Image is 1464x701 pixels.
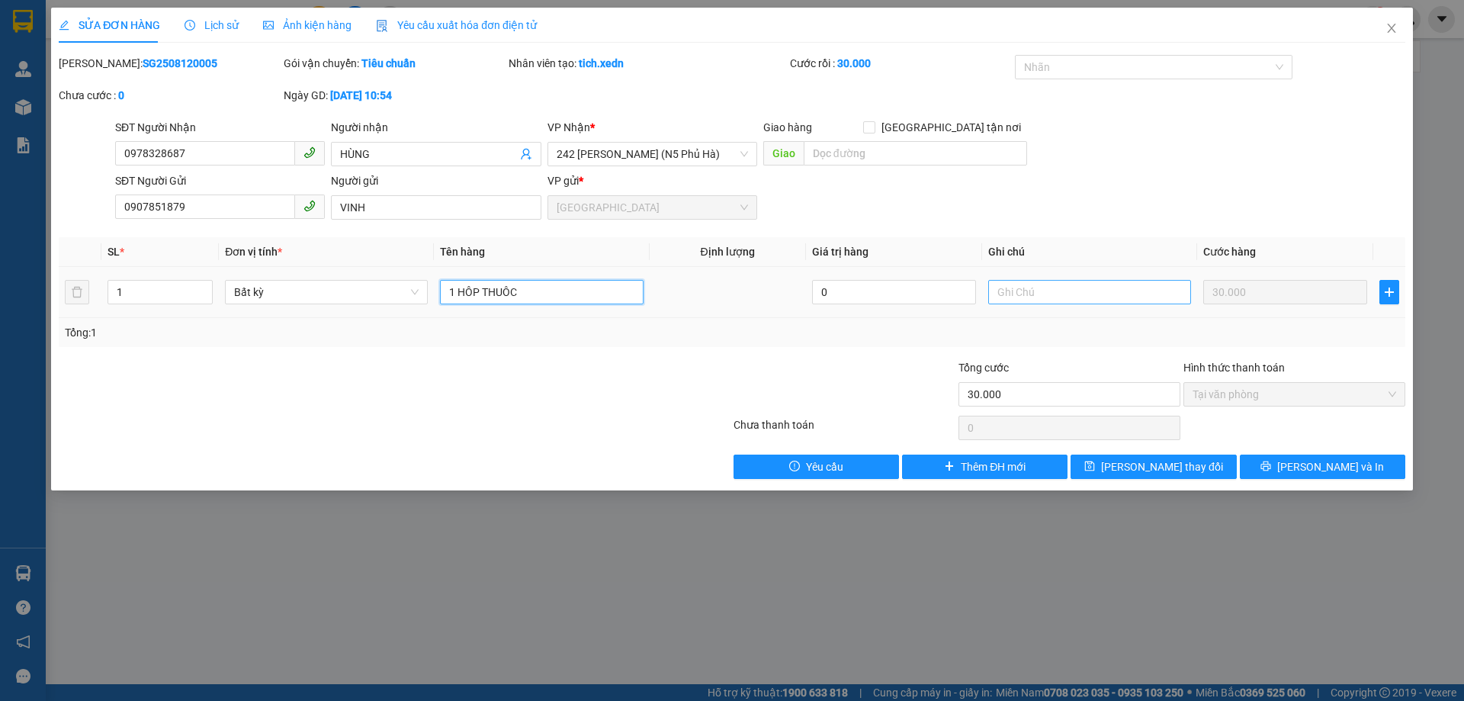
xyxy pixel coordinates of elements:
[118,89,124,101] b: 0
[902,455,1067,479] button: plusThêm ĐH mới
[59,87,281,104] div: Chưa cước :
[59,55,281,72] div: [PERSON_NAME]:
[284,55,506,72] div: Gói vận chuyển:
[94,22,151,94] b: Gửi khách hàng
[440,280,643,304] input: VD: Bàn, Ghế
[361,57,416,69] b: Tiêu chuẩn
[958,362,1009,374] span: Tổng cước
[1203,280,1367,304] input: 0
[701,246,755,258] span: Định lượng
[557,143,748,166] span: 242 Lê Duẫn (N5 Phủ Hà)
[837,57,871,69] b: 30.000
[115,172,325,189] div: SĐT Người Gửi
[961,458,1026,475] span: Thêm ĐH mới
[1260,461,1271,473] span: printer
[1203,246,1256,258] span: Cước hàng
[59,20,69,31] span: edit
[1101,458,1223,475] span: [PERSON_NAME] thay đổi
[303,146,316,159] span: phone
[108,246,120,258] span: SL
[331,119,541,136] div: Người nhận
[65,324,565,341] div: Tổng: 1
[1240,455,1405,479] button: printer[PERSON_NAME] và In
[263,19,352,31] span: Ảnh kiện hàng
[284,87,506,104] div: Ngày GD:
[185,20,195,31] span: clock-circle
[547,121,590,133] span: VP Nhận
[547,172,757,189] div: VP gửi
[376,19,537,31] span: Yêu cầu xuất hóa đơn điện tử
[509,55,787,72] div: Nhân viên tạo:
[165,19,202,56] img: logo.jpg
[1084,461,1095,473] span: save
[303,200,316,212] span: phone
[1277,458,1384,475] span: [PERSON_NAME] và In
[1380,286,1398,298] span: plus
[804,141,1027,166] input: Dọc đường
[982,237,1197,267] th: Ghi chú
[1183,362,1285,374] label: Hình thức thanh toán
[732,416,957,443] div: Chưa thanh toán
[440,246,485,258] span: Tên hàng
[812,246,868,258] span: Giá trị hàng
[789,461,800,473] span: exclamation-circle
[128,72,210,92] li: (c) 2017
[263,20,274,31] span: picture
[579,57,624,69] b: tich.xedn
[143,57,217,69] b: SG2508120005
[128,58,210,70] b: [DOMAIN_NAME]
[59,19,160,31] span: SỬA ĐƠN HÀNG
[520,148,532,160] span: user-add
[1370,8,1413,50] button: Close
[790,55,1012,72] div: Cước rồi :
[763,121,812,133] span: Giao hàng
[185,19,239,31] span: Lịch sử
[944,461,955,473] span: plus
[557,196,748,219] span: Sài Gòn
[225,246,282,258] span: Đơn vị tính
[875,119,1027,136] span: [GEOGRAPHIC_DATA] tận nơi
[19,98,67,170] b: Xe Đăng Nhân
[1385,22,1398,34] span: close
[65,280,89,304] button: delete
[331,172,541,189] div: Người gửi
[734,455,899,479] button: exclamation-circleYêu cầu
[1379,280,1399,304] button: plus
[234,281,419,304] span: Bất kỳ
[115,119,325,136] div: SĐT Người Nhận
[330,89,392,101] b: [DATE] 10:54
[1193,383,1396,406] span: Tại văn phòng
[763,141,804,166] span: Giao
[376,20,388,32] img: icon
[988,280,1191,304] input: Ghi Chú
[806,458,843,475] span: Yêu cầu
[1071,455,1236,479] button: save[PERSON_NAME] thay đổi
